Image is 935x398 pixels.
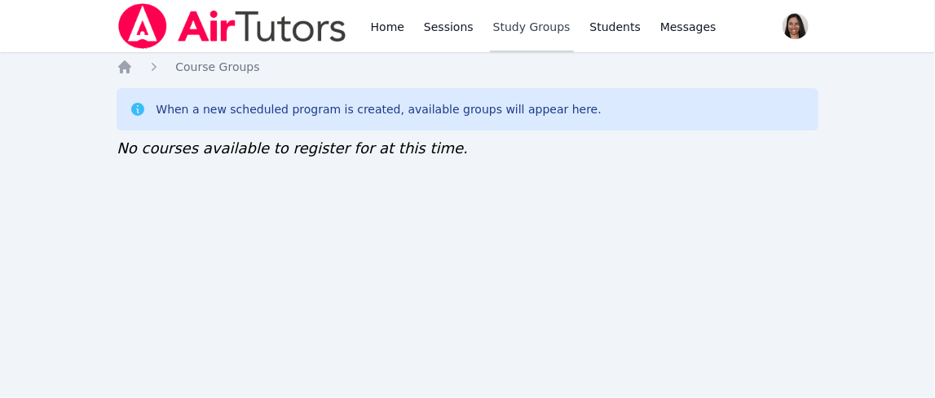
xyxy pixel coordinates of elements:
[117,3,347,49] img: Air Tutors
[660,19,717,35] span: Messages
[175,59,259,75] a: Course Groups
[156,101,602,117] div: When a new scheduled program is created, available groups will appear here.
[175,60,259,73] span: Course Groups
[117,139,468,157] span: No courses available to register for at this time.
[117,59,818,75] nav: Breadcrumb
